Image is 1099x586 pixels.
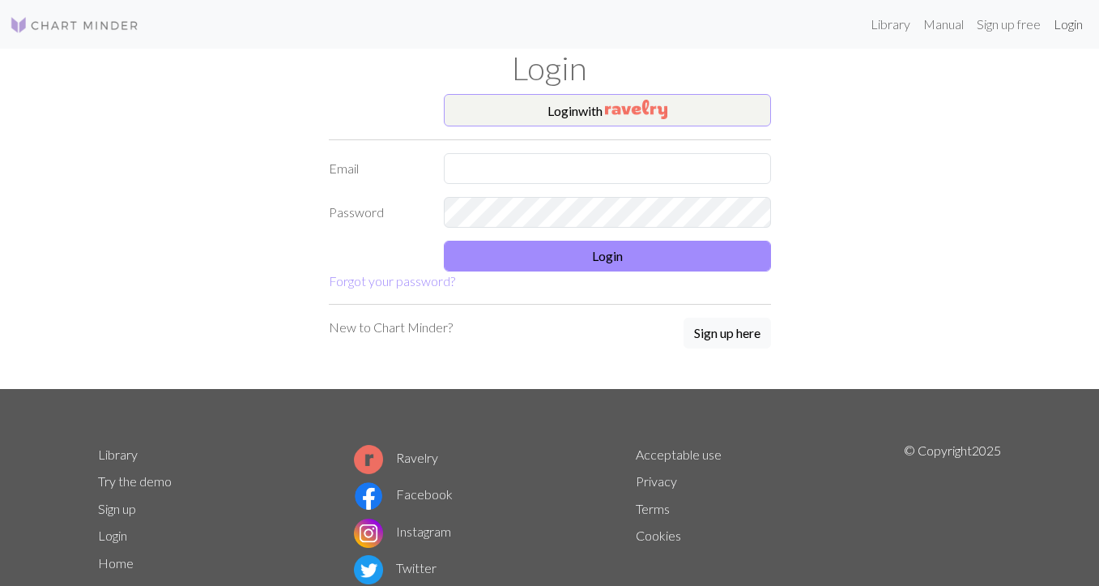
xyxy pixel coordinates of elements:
[354,481,383,511] img: Facebook logo
[329,318,453,337] p: New to Chart Minder?
[636,501,670,516] a: Terms
[98,555,134,571] a: Home
[319,153,435,184] label: Email
[329,273,455,289] a: Forgot your password?
[636,447,722,462] a: Acceptable use
[319,197,435,228] label: Password
[684,318,771,350] a: Sign up here
[88,49,1012,88] h1: Login
[636,528,681,543] a: Cookies
[98,473,172,489] a: Try the demo
[98,501,136,516] a: Sign up
[444,241,771,272] button: Login
[970,8,1047,41] a: Sign up free
[605,100,667,119] img: Ravelry
[354,524,451,539] a: Instagram
[354,450,438,465] a: Ravelry
[354,519,383,548] img: Instagram logo
[354,486,453,502] a: Facebook
[917,8,970,41] a: Manual
[354,555,383,584] img: Twitter logo
[684,318,771,349] button: Sign up here
[354,445,383,474] img: Ravelry logo
[98,528,127,543] a: Login
[98,447,138,462] a: Library
[636,473,677,489] a: Privacy
[10,15,139,35] img: Logo
[864,8,917,41] a: Library
[444,94,771,126] button: Loginwith
[354,560,437,575] a: Twitter
[1047,8,1089,41] a: Login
